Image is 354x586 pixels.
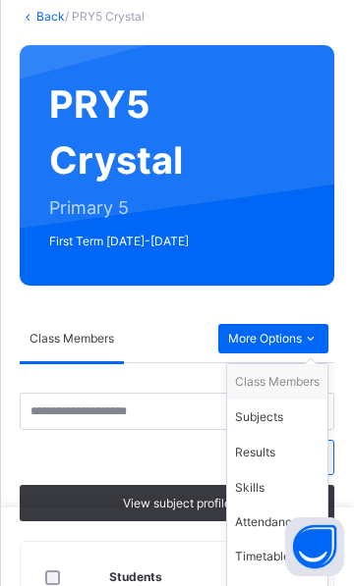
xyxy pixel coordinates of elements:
[235,407,320,427] div: Subjects
[65,9,145,24] span: / PRY5 Crystal
[235,513,320,531] div: Attendance
[29,330,114,347] span: Class Members
[36,9,65,24] a: Back
[235,547,320,566] div: Timetable
[235,478,320,498] div: Skills
[123,495,231,512] span: View subject profile
[285,517,344,576] button: Open asap
[49,233,285,250] span: First Term [DATE]-[DATE]
[235,372,320,392] div: Class Members
[228,330,319,347] span: More Options
[235,443,320,462] div: Results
